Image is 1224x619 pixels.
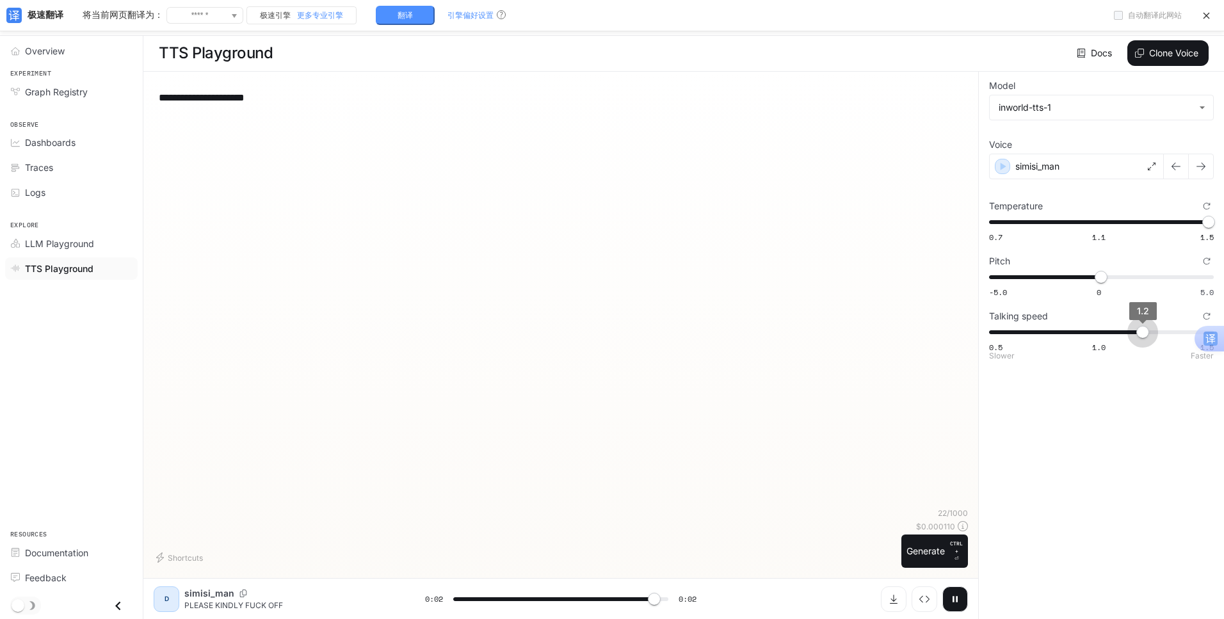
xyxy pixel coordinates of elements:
[12,598,24,612] span: Dark mode toggle
[1200,309,1214,323] button: Reset to default
[159,40,273,66] h1: TTS Playground
[184,600,394,611] p: PLEASE KINDLY FUCK OFF
[999,101,1193,114] div: inworld-tts-1
[989,140,1012,149] p: Voice
[1015,160,1059,173] p: simisi_man
[5,567,138,589] a: Feedback
[938,508,968,519] p: 22 / 1000
[989,232,1003,243] span: 0.7
[1191,352,1214,360] p: Faster
[881,586,906,612] button: Download audio
[912,586,937,612] button: Inspect
[25,262,93,275] span: TTS Playground
[989,287,1007,298] span: -5.0
[25,44,65,58] span: Overview
[1092,342,1106,353] span: 1.0
[1200,254,1214,268] button: Reset to default
[1200,232,1214,243] span: 1.5
[425,593,443,606] span: 0:02
[234,590,252,597] button: Copy Voice ID
[25,85,88,99] span: Graph Registry
[1200,199,1214,213] button: Reset to default
[989,342,1003,353] span: 0.5
[950,540,963,563] p: ⏎
[990,95,1213,120] div: inworld-tts-1
[989,312,1048,321] p: Talking speed
[5,81,138,103] a: Graph Registry
[25,186,45,199] span: Logs
[989,81,1015,90] p: Model
[25,136,76,149] span: Dashboards
[5,131,138,154] a: Dashboards
[104,593,133,619] button: Close drawer
[1127,40,1209,66] button: Clone Voice
[5,156,138,179] a: Traces
[679,593,697,606] span: 0:02
[5,542,138,564] a: Documentation
[154,547,208,568] button: Shortcuts
[184,587,234,600] p: simisi_man
[25,546,88,559] span: Documentation
[1137,305,1149,316] span: 1.2
[1074,40,1117,66] a: Docs
[5,181,138,204] a: Logs
[916,521,955,532] p: $ 0.000110
[989,257,1010,266] p: Pitch
[5,40,138,62] a: Overview
[5,232,138,255] a: LLM Playground
[989,352,1015,360] p: Slower
[1092,232,1106,243] span: 1.1
[25,161,53,174] span: Traces
[950,540,963,555] p: CTRL +
[1097,287,1101,298] span: 0
[901,535,968,568] button: GenerateCTRL +⏎
[989,202,1043,211] p: Temperature
[1200,287,1214,298] span: 5.0
[5,257,138,280] a: TTS Playground
[25,571,67,584] span: Feedback
[25,237,94,250] span: LLM Playground
[156,589,177,609] div: D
